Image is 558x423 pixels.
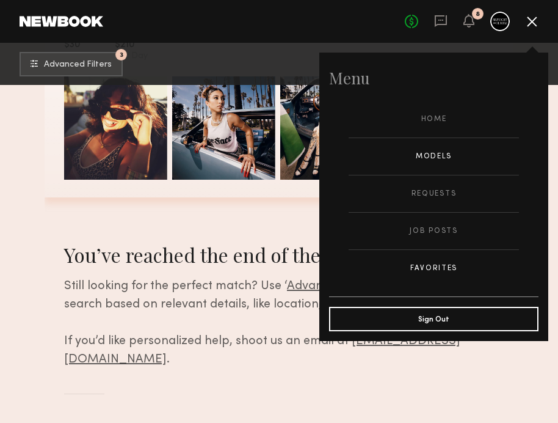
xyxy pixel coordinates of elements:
div: Still looking for the perfect match? Use ‘ ’ to customize your search based on relevant details, ... [64,278,494,369]
button: Sign Out [329,307,538,331]
span: Advanced Filters [44,61,112,69]
div: 8 [476,11,480,18]
a: Models [349,138,519,175]
span: Advanced Filters [287,281,380,292]
button: 3Advanced Filters [20,52,123,76]
a: Home [349,101,519,138]
a: Job Posts [349,213,519,249]
a: Requests [349,175,519,212]
a: Favorites [349,250,519,287]
div: You’ve reached the end of the results. [64,241,494,268]
span: 3 [120,52,123,57]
